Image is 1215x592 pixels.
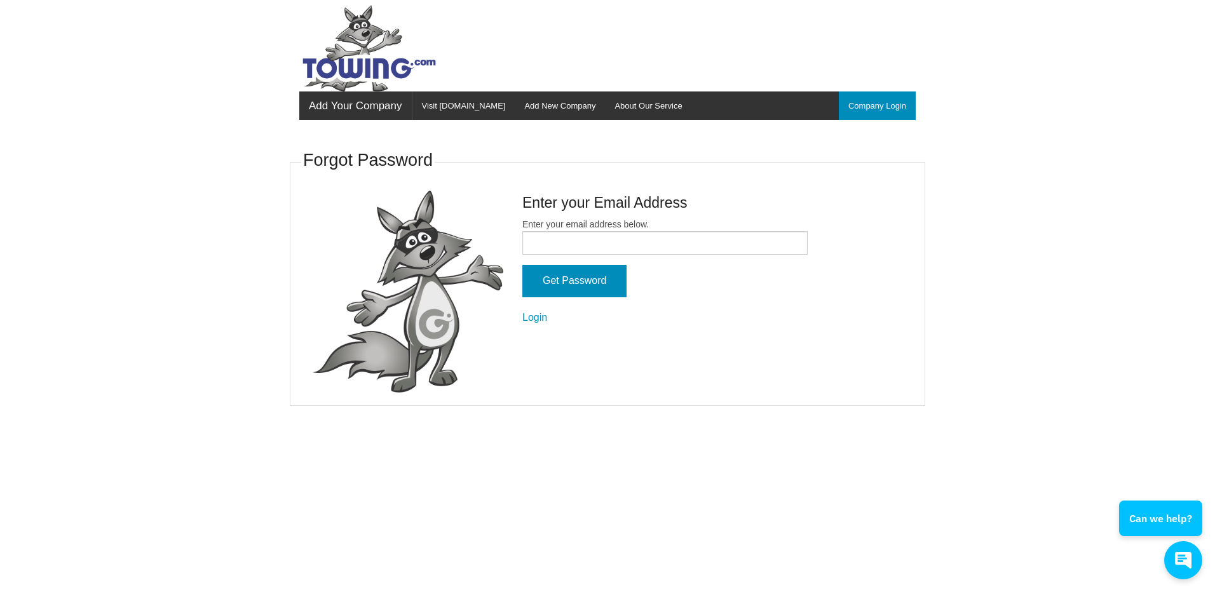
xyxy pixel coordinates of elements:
a: About Our Service [605,91,691,120]
input: Get Password [522,265,627,297]
a: Add New Company [515,91,605,120]
a: Login [522,312,547,323]
iframe: Conversations [1111,466,1215,592]
img: Towing.com Logo [299,5,439,91]
a: Add Your Company [299,91,412,120]
input: Enter your email address below. [522,231,808,255]
a: Company Login [839,91,916,120]
h3: Forgot Password [303,149,433,173]
h4: Enter your Email Address [522,192,808,213]
img: fox-Presenting.png [313,191,503,393]
a: Visit [DOMAIN_NAME] [412,91,515,120]
label: Enter your email address below. [522,218,808,255]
